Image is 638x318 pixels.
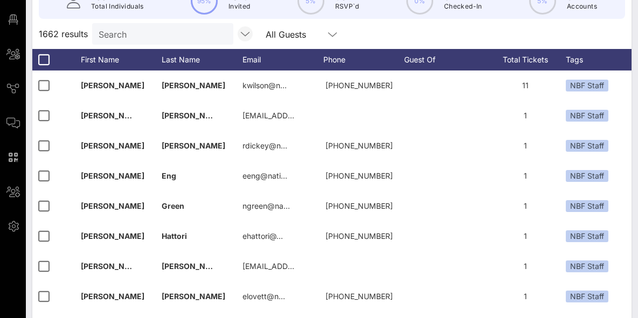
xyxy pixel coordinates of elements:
[266,30,306,39] div: All Guests
[162,262,225,271] span: [PERSON_NAME]
[404,49,485,70] div: Guest Of
[566,230,608,242] div: NBF Staff
[81,111,144,120] span: [PERSON_NAME]
[81,292,144,301] span: [PERSON_NAME]
[242,161,287,191] p: eeng@nati…
[485,49,566,70] div: Total Tickets
[325,171,393,180] span: +19096416180
[566,110,608,122] div: NBF Staff
[566,200,608,212] div: NBF Staff
[325,81,393,90] span: +16467626311
[325,201,393,210] span: +18056303998
[81,81,144,90] span: [PERSON_NAME]
[242,49,323,70] div: Email
[81,141,144,150] span: [PERSON_NAME]
[485,281,566,312] div: 1
[566,291,608,302] div: NBF Staff
[485,191,566,221] div: 1
[485,161,566,191] div: 1
[325,141,393,150] span: +15134047489
[81,231,144,241] span: [PERSON_NAME]
[444,1,482,12] p: Checked-In
[566,260,608,272] div: NBF Staff
[162,49,242,70] div: Last Name
[335,1,359,12] p: RSVP`d
[81,49,162,70] div: First Name
[485,101,566,131] div: 1
[325,231,393,241] span: +16319422569
[566,80,608,91] div: NBF Staff
[91,1,144,12] p: Total Individuals
[162,171,176,180] span: Eng
[566,170,608,182] div: NBF Staff
[242,262,372,271] span: [EMAIL_ADDRESS][DOMAIN_NAME]
[81,171,144,180] span: [PERSON_NAME]
[162,201,184,210] span: Green
[242,221,283,251] p: ehattori@…
[323,49,404,70] div: Phone
[242,281,285,312] p: elovett@n…
[162,231,187,241] span: Hattori
[162,111,225,120] span: [PERSON_NAME]
[485,221,566,251] div: 1
[81,201,144,210] span: [PERSON_NAME]
[325,292,393,301] span: +13145830582
[566,140,608,152] div: NBF Staff
[567,1,597,12] p: Accounts
[81,262,144,271] span: [PERSON_NAME]
[162,141,225,150] span: [PERSON_NAME]
[485,131,566,161] div: 1
[242,191,290,221] p: ngreen@na…
[485,70,566,101] div: 11
[228,1,251,12] p: Invited
[259,23,345,45] div: All Guests
[485,251,566,281] div: 1
[242,131,287,161] p: rdickey@n…
[242,111,372,120] span: [EMAIL_ADDRESS][DOMAIN_NAME]
[162,292,225,301] span: [PERSON_NAME]
[162,81,225,90] span: [PERSON_NAME]
[242,70,287,101] p: kwilson@n…
[39,27,88,40] span: 1662 results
